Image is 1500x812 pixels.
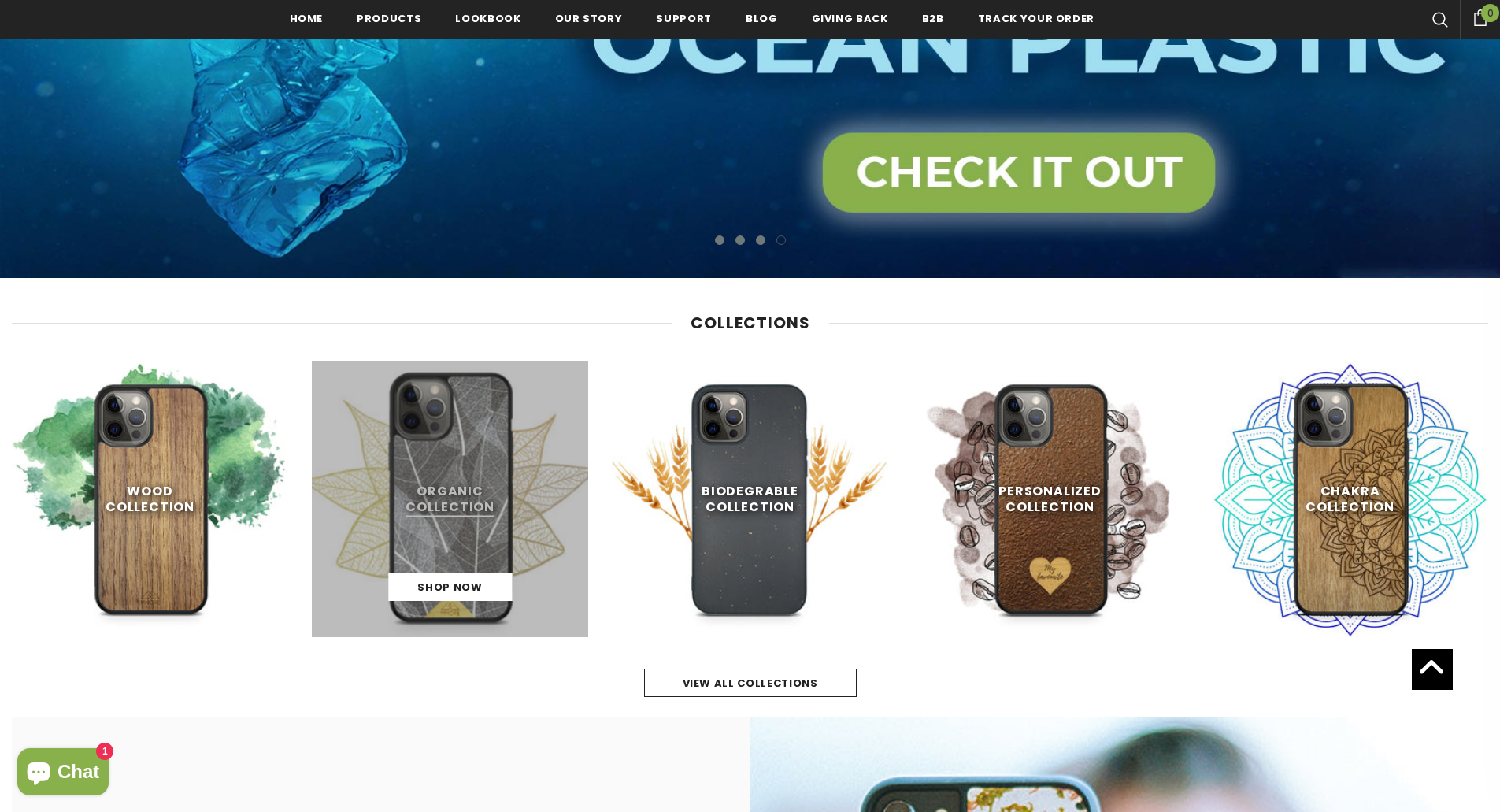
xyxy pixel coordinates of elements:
span: Shop Now [417,580,482,595]
span: Products [357,11,421,26]
button: 3 [756,235,765,245]
span: Collections [691,312,810,334]
span: Home [290,11,324,26]
a: 0 [1460,7,1500,26]
span: view all collections [683,676,818,691]
span: Giving back [812,11,888,26]
inbox-online-store-chat: Shopify online store chat [13,748,113,799]
span: Our Story [555,11,623,26]
span: Track your order [978,11,1094,26]
span: 0 [1481,4,1499,22]
a: Shop Now [388,573,512,601]
span: support [656,11,712,26]
button: 4 [776,235,786,245]
span: B2B [922,11,944,26]
button: 1 [715,235,724,245]
span: Blog [746,11,778,26]
button: 2 [735,235,745,245]
span: Lookbook [455,11,520,26]
a: view all collections [644,669,857,697]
